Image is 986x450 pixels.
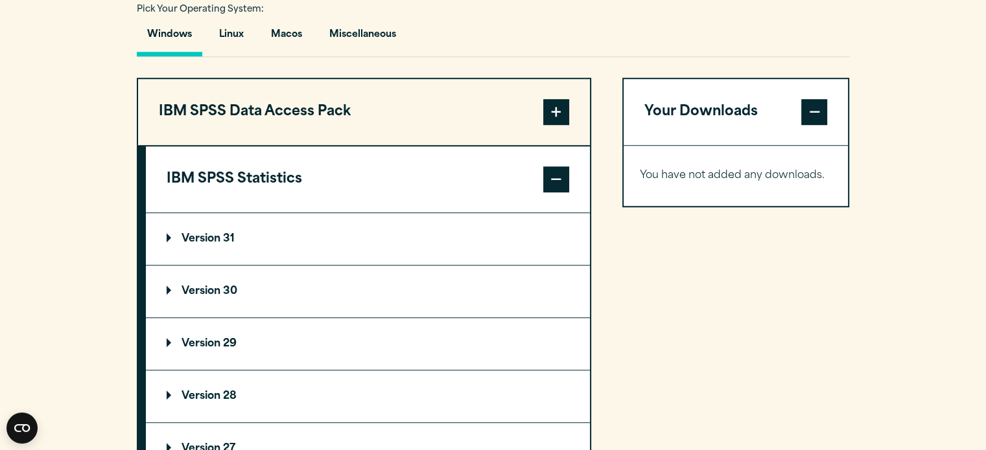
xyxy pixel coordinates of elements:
summary: Version 28 [146,370,590,422]
div: Your Downloads [624,145,849,206]
button: Miscellaneous [319,19,406,56]
button: Linux [209,19,254,56]
p: Version 28 [167,391,237,401]
button: Windows [137,19,202,56]
p: Version 31 [167,234,235,244]
span: Pick Your Operating System: [137,5,264,14]
button: Your Downloads [624,79,849,145]
button: IBM SPSS Data Access Pack [138,79,590,145]
button: IBM SPSS Statistics [146,146,590,212]
button: Open CMP widget [6,412,38,444]
p: Version 30 [167,286,237,297]
button: Macos [261,19,312,56]
summary: Version 30 [146,265,590,317]
summary: Version 31 [146,213,590,265]
p: Version 29 [167,339,237,349]
summary: Version 29 [146,318,590,370]
p: You have not added any downloads. [640,166,832,185]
